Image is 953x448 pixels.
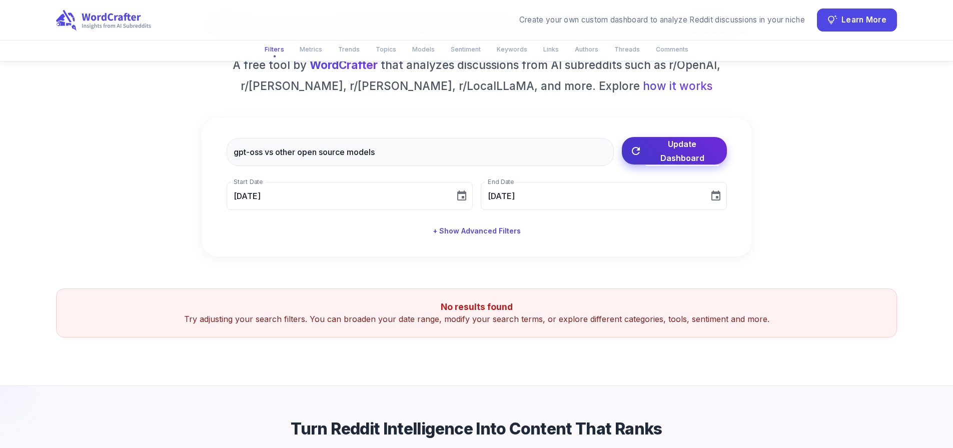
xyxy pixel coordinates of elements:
[519,14,805,26] div: Create your own custom dashboard to analyze Reddit discussions in your niche
[227,56,727,94] h6: A free tool by that analyzes discussions from AI subreddits such as r/OpenAI, r/[PERSON_NAME], r/...
[817,8,897,31] button: Learn More
[569,41,604,57] button: Authors
[488,177,514,186] label: End Date
[258,40,290,58] button: Filters
[608,41,646,57] button: Threads
[234,177,263,186] label: Start Date
[406,41,441,57] button: Models
[291,418,662,440] h4: Turn Reddit Intelligence Into Content That Ranks
[445,41,487,57] button: Sentiment
[481,182,702,210] input: MM/DD/YYYY
[69,313,884,325] p: Try adjusting your search filters. You can broaden your date range, modify your search terms, or ...
[650,41,694,57] button: Comments
[227,182,448,210] input: MM/DD/YYYY
[643,77,712,94] span: how it works
[332,41,366,57] button: Trends
[646,137,719,165] span: Update Dashboard
[491,41,533,57] button: Keywords
[370,41,402,57] button: Topics
[310,58,378,71] a: WordCrafter
[622,137,727,164] button: Update Dashboard
[294,41,328,57] button: Metrics
[452,186,472,206] button: Choose date, selected date is Aug 5, 2025
[537,41,565,57] button: Links
[227,138,614,166] input: Filter discussions about AI on Reddit by keyword
[429,222,525,240] button: + Show Advanced Filters
[706,186,726,206] button: Choose date, selected date is Aug 17, 2025
[841,13,886,27] span: Learn More
[69,301,884,313] h5: No results found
